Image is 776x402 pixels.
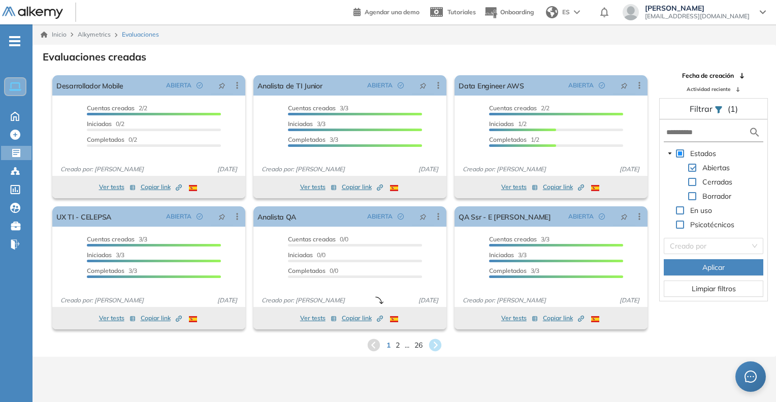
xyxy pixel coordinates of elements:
button: Ver tests [501,312,538,324]
span: [DATE] [213,165,241,174]
button: Ver tests [300,312,337,324]
img: ESP [390,185,398,191]
span: Copiar link [543,314,584,323]
span: ABIERTA [166,212,191,221]
span: Cerradas [700,176,734,188]
a: Inicio [41,30,67,39]
span: Copiar link [543,182,584,192]
span: 26 [414,340,423,351]
span: Completados [288,267,326,274]
span: Iniciadas [288,251,313,259]
span: [DATE] [616,296,643,305]
span: Completados [87,136,124,143]
span: Evaluaciones [122,30,159,39]
img: ESP [189,316,197,322]
span: (1) [728,103,738,115]
span: Estados [690,149,716,158]
span: Completados [489,136,527,143]
span: 3/3 [489,235,549,243]
span: pushpin [218,212,225,221]
span: Iniciadas [489,120,514,128]
a: Analista QA [257,206,296,227]
span: 0/0 [288,251,326,259]
span: Copiar link [342,182,383,192]
span: ES [562,8,570,17]
span: Iniciadas [489,251,514,259]
span: Cuentas creadas [87,104,135,112]
span: 1/2 [489,120,527,128]
img: ESP [591,185,599,191]
img: world [546,6,558,18]
span: ABIERTA [568,212,594,221]
a: UX TI - CELEPSA [56,206,111,227]
span: Cuentas creadas [288,235,336,243]
span: Abiertas [700,162,732,174]
span: 0/2 [87,136,137,143]
span: 0/0 [288,235,348,243]
span: pushpin [218,81,225,89]
span: caret-down [667,151,672,156]
img: arrow [574,10,580,14]
span: Tutoriales [447,8,476,16]
span: check-circle [197,213,203,220]
span: Filtrar [690,104,715,114]
span: 0/0 [288,267,338,274]
span: [EMAIL_ADDRESS][DOMAIN_NAME] [645,12,750,20]
a: Analista de TI Junior [257,75,322,96]
button: Copiar link [342,312,383,324]
button: Ver tests [99,181,136,193]
span: Cuentas creadas [288,104,336,112]
img: ESP [189,185,197,191]
span: ABIERTA [367,212,393,221]
span: 3/3 [489,267,539,274]
span: Estados [688,147,718,160]
span: Psicotécnicos [688,219,736,231]
span: Aplicar [702,262,725,273]
span: 3/3 [87,267,137,274]
span: 3/3 [288,136,338,143]
button: Onboarding [484,2,534,23]
span: Creado por: [PERSON_NAME] [257,165,349,174]
span: En uso [690,206,712,215]
button: Ver tests [300,181,337,193]
span: Iniciadas [87,120,112,128]
span: Psicotécnicos [690,220,734,229]
img: ESP [591,316,599,322]
span: message [745,370,757,383]
span: 3/3 [288,104,348,112]
span: ... [405,340,409,351]
span: Onboarding [500,8,534,16]
span: Actividad reciente [687,85,730,93]
span: ABIERTA [568,81,594,90]
span: check-circle [599,213,605,220]
button: Copiar link [342,181,383,193]
span: ABIERTA [166,81,191,90]
img: search icon [749,126,761,139]
button: pushpin [613,77,635,94]
i: - [9,40,20,42]
button: pushpin [613,208,635,225]
span: 2/2 [489,104,549,112]
span: Agendar una demo [365,8,419,16]
span: ABIERTA [367,81,393,90]
span: Alkymetrics [78,30,111,38]
span: 3/3 [489,251,527,259]
span: Cuentas creadas [87,235,135,243]
span: [DATE] [213,296,241,305]
span: Limpiar filtros [692,283,736,294]
span: 3/3 [87,235,147,243]
a: Data Engineer AWS [459,75,524,96]
span: Borrador [700,190,733,202]
button: Copiar link [141,181,182,193]
span: pushpin [621,212,628,221]
span: Copiar link [141,182,182,192]
span: Cuentas creadas [489,104,537,112]
h3: Evaluaciones creadas [43,51,146,63]
span: check-circle [398,213,404,220]
button: pushpin [211,208,233,225]
span: 1/2 [489,136,539,143]
a: Agendar una demo [353,5,419,17]
span: 2/2 [87,104,147,112]
span: Creado por: [PERSON_NAME] [56,165,148,174]
span: Abiertas [702,163,730,172]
